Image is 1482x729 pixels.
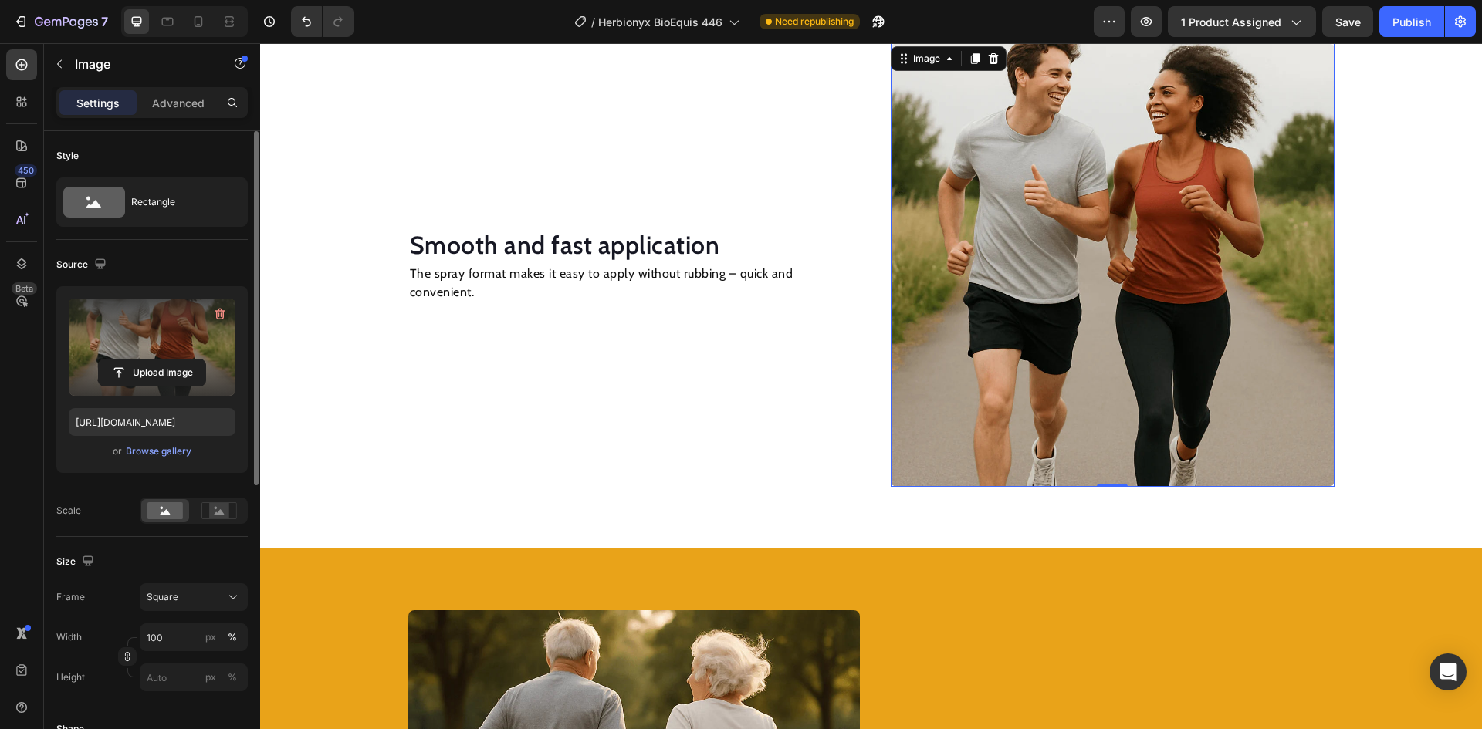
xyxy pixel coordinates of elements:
div: Open Intercom Messenger [1430,653,1467,690]
div: px [205,670,216,684]
button: Save [1322,6,1373,37]
button: Square [140,583,248,611]
button: px [223,668,242,687]
div: px [205,630,216,644]
input: px% [140,663,248,691]
iframe: Design area [260,43,1482,729]
input: px% [140,623,248,651]
button: 7 [6,6,115,37]
span: or [113,442,122,461]
span: 1 product assigned [1181,14,1281,30]
label: Width [56,630,82,644]
p: Advanced [152,95,205,111]
button: Upload Image [98,359,206,386]
span: Square [147,590,178,604]
div: % [228,630,237,644]
p: 7 [101,12,108,31]
div: Source [56,255,110,275]
span: Need republishing [775,15,854,29]
button: 1 product assigned [1168,6,1316,37]
div: Beta [12,282,37,295]
div: Scale [56,504,81,518]
button: Browse gallery [125,444,192,459]
div: 450 [15,164,37,177]
div: Rectangle [131,184,225,220]
label: Frame [56,590,85,604]
span: Save [1335,15,1361,29]
button: px [223,628,242,646]
div: Size [56,552,97,572]
div: Style [56,149,79,163]
input: https://example.com/image.jpg [69,408,235,436]
span: / [591,14,595,30]
div: Browse gallery [126,444,191,458]
button: Publish [1379,6,1444,37]
div: Undo/Redo [291,6,354,37]
button: % [201,668,220,687]
p: Image [75,55,206,73]
label: Height [56,670,85,684]
button: % [201,628,220,646]
div: Publish [1392,14,1431,30]
div: % [228,670,237,684]
span: Herbionyx BioEquis 446 [598,14,722,30]
p: Settings [76,95,120,111]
